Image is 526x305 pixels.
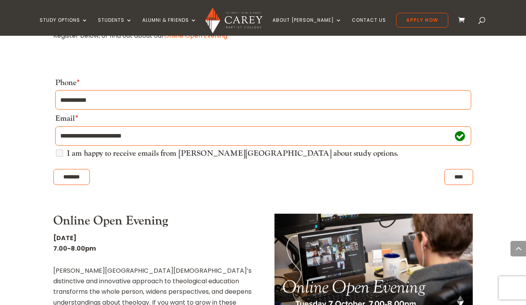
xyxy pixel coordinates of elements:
label: Phone [55,78,80,88]
a: Alumni & Friends [142,17,197,36]
a: Students [98,17,132,36]
a: Contact Us [352,17,386,36]
label: I am happy to receive emails from [PERSON_NAME][GEOGRAPHIC_DATA] about study options. [67,150,398,157]
img: Carey Baptist College [205,7,262,33]
strong: [DATE] 7.00-8.00pm [53,234,96,253]
a: Apply Now [396,13,448,28]
a: Study Options [40,17,88,36]
a: About [PERSON_NAME] [273,17,342,36]
label: Email [55,113,78,124]
a: Online Open Evening [164,31,227,40]
h3: Online Open Evening [53,214,252,232]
